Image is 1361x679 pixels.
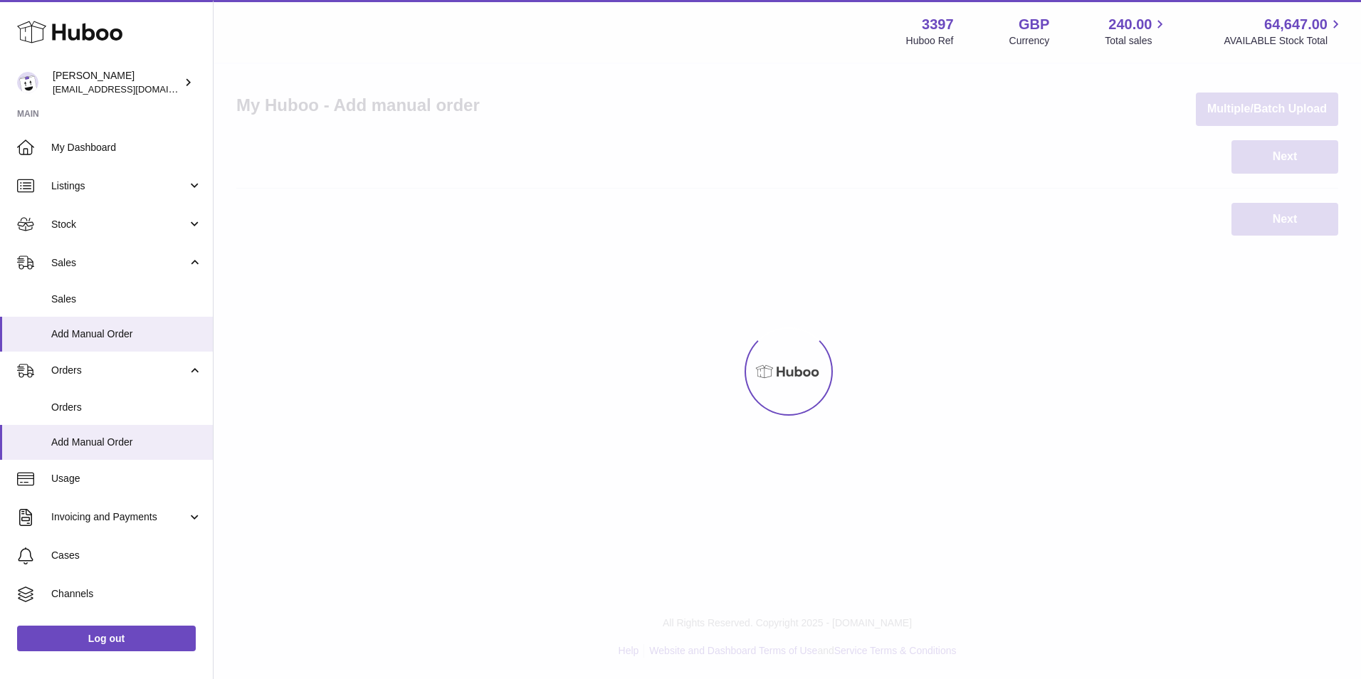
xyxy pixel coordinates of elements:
[17,626,196,651] a: Log out
[1019,15,1049,34] strong: GBP
[1009,34,1050,48] div: Currency
[51,293,202,306] span: Sales
[51,472,202,485] span: Usage
[51,256,187,270] span: Sales
[1108,15,1152,34] span: 240.00
[51,549,202,562] span: Cases
[922,15,954,34] strong: 3397
[51,364,187,377] span: Orders
[51,141,202,154] span: My Dashboard
[53,83,209,95] span: [EMAIL_ADDRESS][DOMAIN_NAME]
[51,587,202,601] span: Channels
[53,69,181,96] div: [PERSON_NAME]
[1105,34,1168,48] span: Total sales
[51,401,202,414] span: Orders
[17,72,38,93] img: sales@canchema.com
[1224,15,1344,48] a: 64,647.00 AVAILABLE Stock Total
[51,436,202,449] span: Add Manual Order
[1105,15,1168,48] a: 240.00 Total sales
[1224,34,1344,48] span: AVAILABLE Stock Total
[51,218,187,231] span: Stock
[51,510,187,524] span: Invoicing and Payments
[906,34,954,48] div: Huboo Ref
[51,179,187,193] span: Listings
[51,327,202,341] span: Add Manual Order
[1264,15,1328,34] span: 64,647.00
